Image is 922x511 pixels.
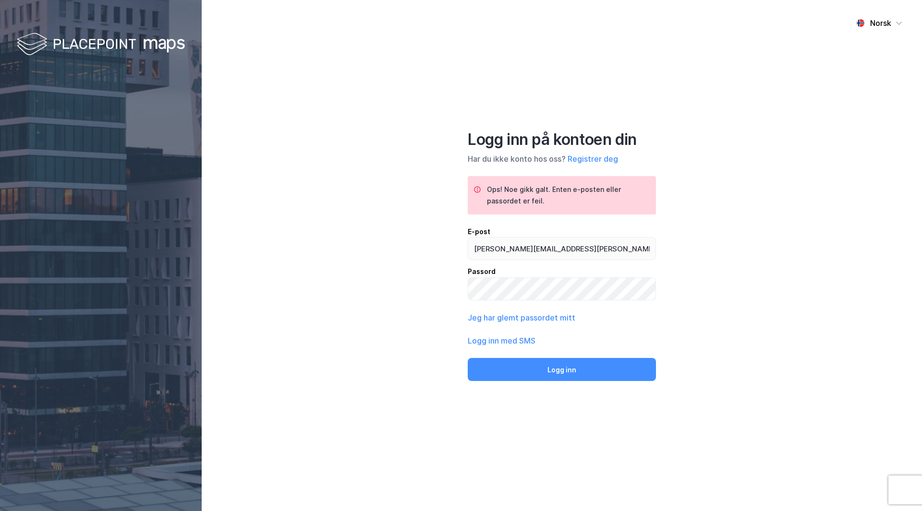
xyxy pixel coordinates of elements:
[874,465,922,511] iframe: Chat Widget
[468,153,656,165] div: Har du ikke konto hos oss?
[468,130,656,149] div: Logg inn på kontoen din
[468,266,656,277] div: Passord
[487,184,648,207] div: Ops! Noe gikk galt. Enten e-posten eller passordet er feil.
[468,226,656,238] div: E-post
[468,358,656,381] button: Logg inn
[468,312,575,323] button: Jeg har glemt passordet mitt
[870,17,891,29] div: Norsk
[468,335,535,346] button: Logg inn med SMS
[568,153,618,165] button: Registrer deg
[17,31,185,59] img: logo-white.f07954bde2210d2a523dddb988cd2aa7.svg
